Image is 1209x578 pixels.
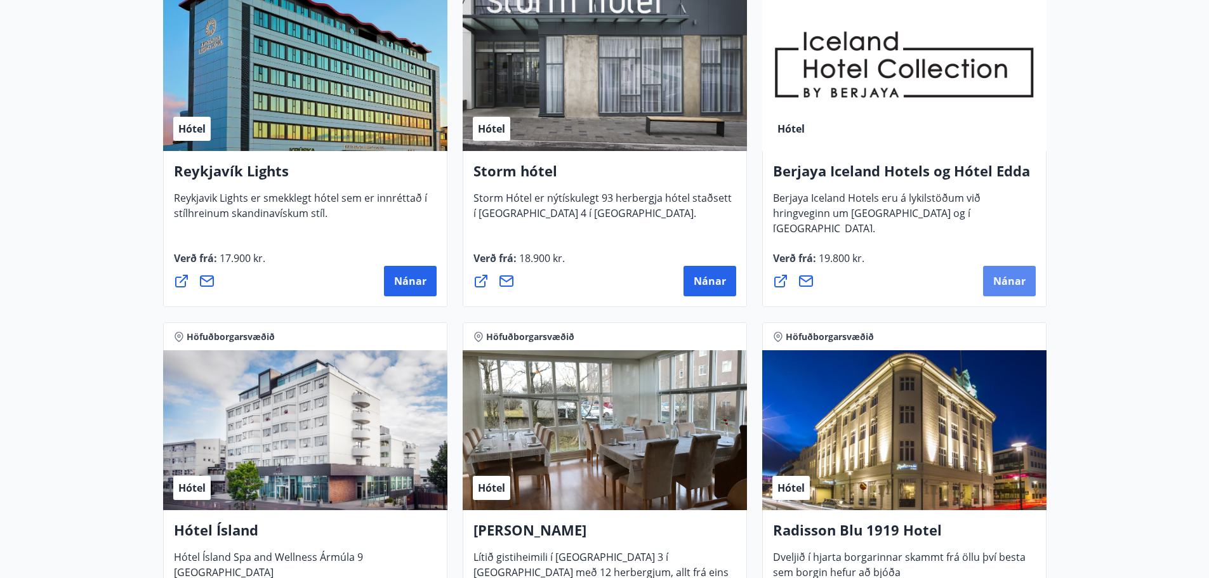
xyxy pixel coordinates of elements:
h4: Hótel Ísland [174,520,437,549]
span: Hótel [178,481,206,495]
span: Berjaya Iceland Hotels eru á lykilstöðum við hringveginn um [GEOGRAPHIC_DATA] og í [GEOGRAPHIC_DA... [773,191,981,246]
h4: Storm hótel [473,161,736,190]
span: Höfuðborgarsvæðið [486,331,574,343]
span: Hótel [478,481,505,495]
button: Nánar [983,266,1036,296]
span: Höfuðborgarsvæðið [187,331,275,343]
h4: Radisson Blu 1919 Hotel [773,520,1036,549]
span: 17.900 kr. [217,251,265,265]
span: Hótel [178,122,206,136]
button: Nánar [384,266,437,296]
span: Höfuðborgarsvæðið [786,331,874,343]
span: 19.800 kr. [816,251,864,265]
h4: [PERSON_NAME] [473,520,736,549]
span: Nánar [993,274,1026,288]
span: Verð frá : [174,251,265,275]
span: Nánar [394,274,426,288]
span: Hótel [478,122,505,136]
h4: Reykjavík Lights [174,161,437,190]
span: Hótel [777,481,805,495]
span: Verð frá : [473,251,565,275]
h4: Berjaya Iceland Hotels og Hótel Edda [773,161,1036,190]
span: Storm Hótel er nýtískulegt 93 herbergja hótel staðsett í [GEOGRAPHIC_DATA] 4 í [GEOGRAPHIC_DATA]. [473,191,732,230]
button: Nánar [684,266,736,296]
span: 18.900 kr. [517,251,565,265]
span: Hótel [777,122,805,136]
span: Reykjavik Lights er smekklegt hótel sem er innréttað í stílhreinum skandinavískum stíl. [174,191,427,230]
span: Nánar [694,274,726,288]
span: Verð frá : [773,251,864,275]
